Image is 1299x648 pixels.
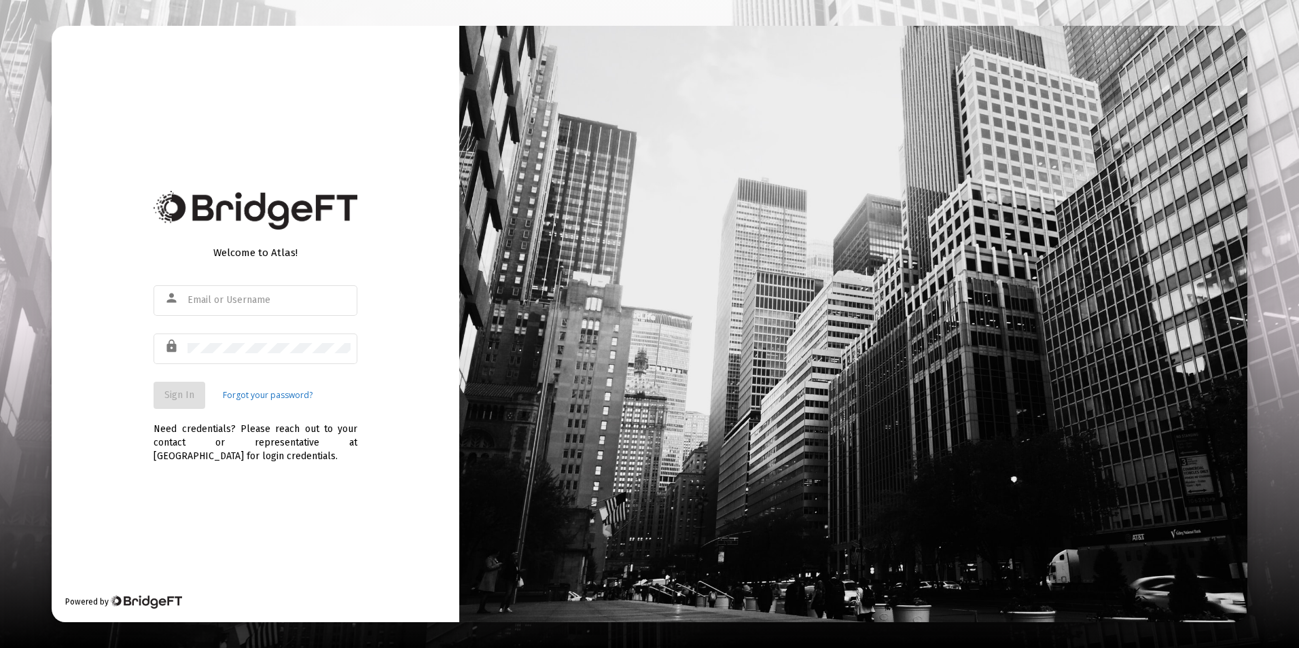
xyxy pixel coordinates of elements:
[188,295,351,306] input: Email or Username
[164,389,194,401] span: Sign In
[223,389,313,402] a: Forgot your password?
[154,382,205,409] button: Sign In
[164,338,181,355] mat-icon: lock
[65,595,181,609] div: Powered by
[154,409,357,463] div: Need credentials? Please reach out to your contact or representative at [GEOGRAPHIC_DATA] for log...
[154,246,357,259] div: Welcome to Atlas!
[110,595,181,609] img: Bridge Financial Technology Logo
[164,290,181,306] mat-icon: person
[154,191,357,230] img: Bridge Financial Technology Logo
